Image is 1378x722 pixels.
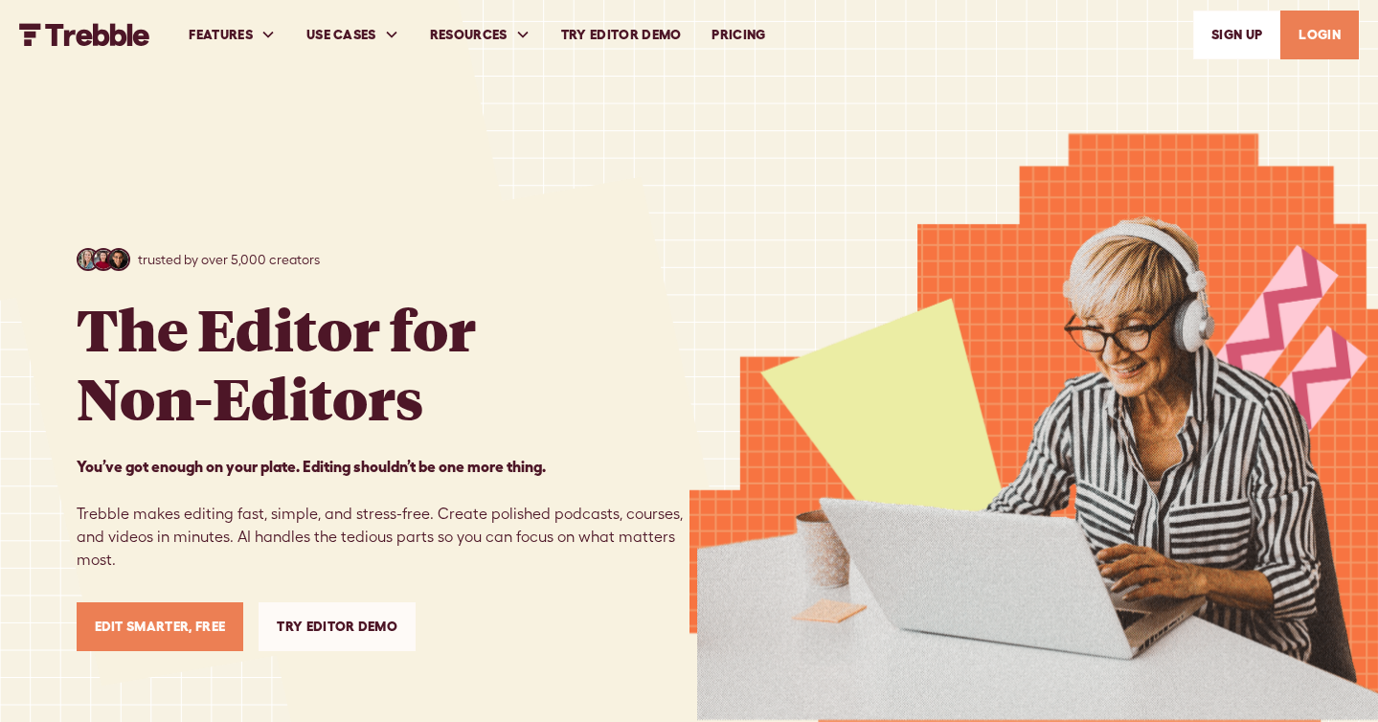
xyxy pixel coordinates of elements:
[77,602,244,651] a: Edit Smarter, Free
[19,23,150,46] img: Trebble FM Logo
[138,250,320,270] p: trusted by over 5,000 creators
[189,25,253,45] div: FEATURES
[430,25,508,45] div: RESOURCES
[546,2,697,68] a: Try Editor Demo
[77,455,689,572] p: Trebble makes editing fast, simple, and stress-free. Create polished podcasts, courses, and video...
[19,23,150,46] a: home
[1193,11,1280,59] a: SIGn UP
[259,602,416,651] a: Try Editor Demo
[696,2,780,68] a: PRICING
[173,2,291,68] div: FEATURES
[306,25,376,45] div: USE CASES
[77,458,546,475] strong: You’ve got enough on your plate. Editing shouldn’t be one more thing. ‍
[415,2,546,68] div: RESOURCES
[291,2,415,68] div: USE CASES
[1280,11,1359,59] a: LOGIN
[77,294,476,432] h1: The Editor for Non-Editors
